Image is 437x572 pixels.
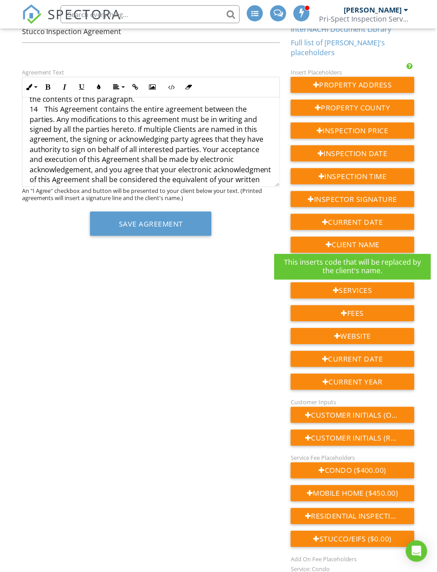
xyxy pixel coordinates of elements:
img: The Best Home Inspection Software - Spectora [22,4,42,24]
div: Current Year [291,375,415,391]
div: Current Date [291,352,415,368]
input: Search everything... [61,5,240,23]
label: Service Fee Placeholders [291,455,356,463]
div: Services [291,283,415,299]
label: Agreement Text [22,69,65,77]
div: Stucco/EIFS ($0.00) [291,532,415,548]
div: Pri-Spect Inspection Services [319,14,409,23]
button: Save Agreement [90,212,212,236]
a: SPECTORA [22,12,122,31]
button: Insert Link (⌘K) [127,79,144,96]
div: Inspection Price [291,123,415,139]
div: Fees [291,306,415,322]
div: Inspection Time [291,169,415,185]
label: Customer Inputs [291,399,336,407]
div: Property County [291,100,415,116]
label: Add On Fee Placeholders [291,556,358,564]
div: Inspector Signature [291,192,415,208]
div: Customer Initials (Required) [291,431,415,447]
button: Align [110,79,127,96]
div: Client Address [291,260,415,276]
div: An "I Agree" checkbox and button will be presented to your client below your text. (Printed agree... [22,188,280,202]
button: Inline Style [22,79,39,96]
div: Residential Inspection ($475.00) [291,509,415,525]
span: SPECTORA [48,4,122,23]
button: Bold (⌘B) [39,79,57,96]
div: Property Address [291,77,415,93]
div: Website [291,329,415,345]
div: Mobile Home ($450.00) [291,486,415,502]
div: Inspection Date [291,146,415,162]
div: Open Intercom Messenger [406,541,428,563]
div: [PERSON_NAME] [344,5,402,14]
label: Insert Placeholders [291,69,342,77]
button: Insert Image (⌘P) [144,79,161,96]
button: Clear Formatting [180,79,197,96]
div: Client Name [291,237,415,253]
div: Current Date [291,214,415,231]
button: Italic (⌘I) [57,79,74,96]
div: Customer Initials (Optional) [291,408,415,424]
a: InterNACHI Document Library [291,25,392,35]
button: Code View [163,79,180,96]
a: Full list of [PERSON_NAME]'s placeholders [291,38,386,58]
button: Colors [91,79,108,96]
button: Underline (⌘U) [74,79,91,96]
div: Condo ($400.00) [291,463,415,480]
